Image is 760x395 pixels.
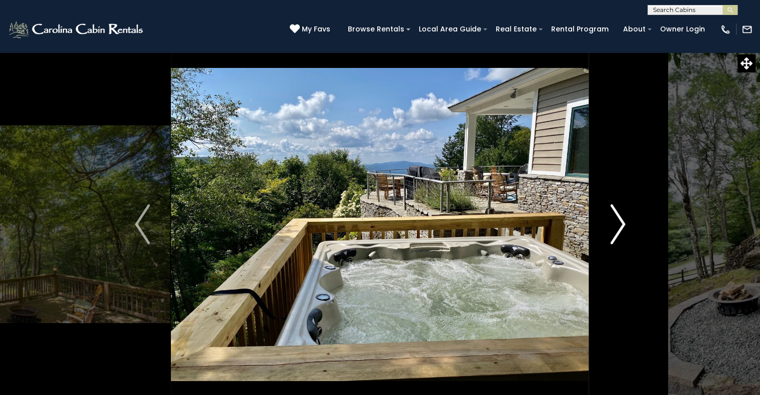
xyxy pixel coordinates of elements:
[7,19,146,39] img: White-1-2.png
[302,24,330,34] span: My Favs
[720,24,731,35] img: phone-regular-white.png
[742,24,753,35] img: mail-regular-white.png
[491,21,542,37] a: Real Estate
[135,204,150,244] img: arrow
[414,21,486,37] a: Local Area Guide
[343,21,409,37] a: Browse Rentals
[546,21,614,37] a: Rental Program
[655,21,710,37] a: Owner Login
[610,204,625,244] img: arrow
[618,21,651,37] a: About
[290,24,333,35] a: My Favs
